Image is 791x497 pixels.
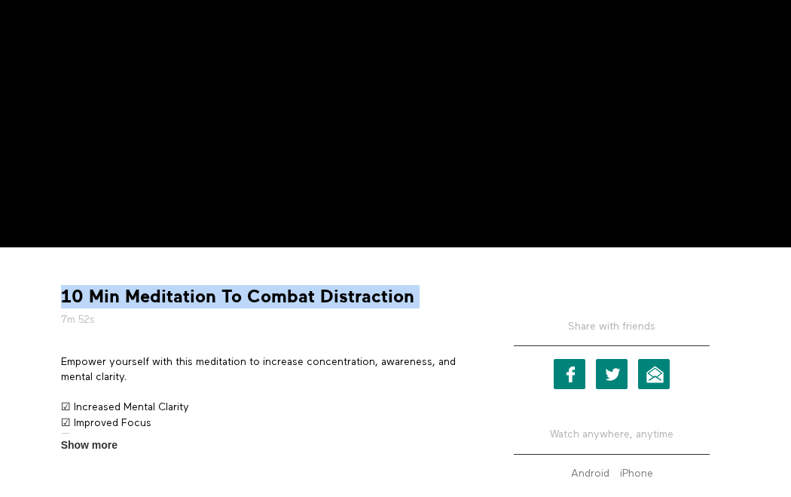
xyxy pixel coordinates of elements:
[571,468,609,479] strong: Android
[61,354,471,385] p: Empower yourself with this meditation to increase concentration, awareness, and mental clarity.
[61,437,118,453] span: Show more
[514,416,710,454] h5: Watch anywhere, anytime
[61,285,414,308] strong: 10 Min Meditation To Combat Distraction
[596,359,628,389] a: Twitter
[567,468,613,479] a: Android
[514,319,710,346] h5: Share with friends
[554,359,585,389] a: Facebook
[620,468,653,479] strong: iPhone
[638,359,670,389] a: Email
[61,312,471,327] h5: 7m 52s
[616,468,657,479] a: iPhone
[61,400,471,446] p: ☑ Increased Mental Clarity ☑ Improved Focus ☑ Reduced Distraction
